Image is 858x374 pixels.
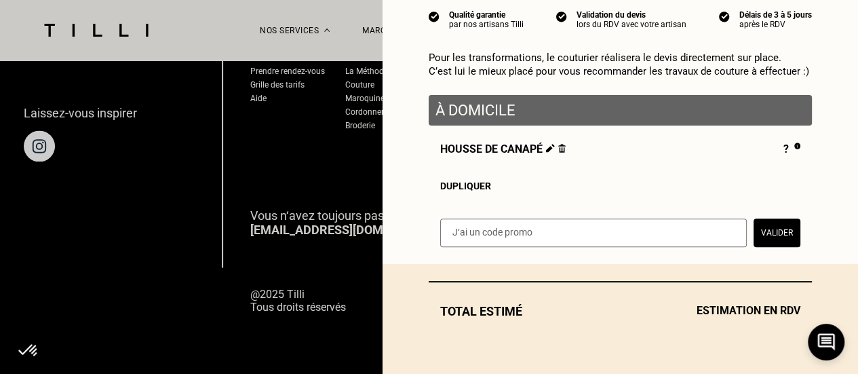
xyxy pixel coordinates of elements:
input: J‘ai un code promo [440,219,747,247]
div: ? [783,143,800,157]
span: Estimation en RDV [697,304,800,318]
img: Éditer [546,144,555,153]
div: Qualité garantie [449,10,524,20]
div: Validation du devis [577,10,686,20]
div: après le RDV [739,20,812,29]
button: Valider [754,219,800,247]
div: par nos artisans Tilli [449,20,524,29]
div: Dupliquer [440,181,800,191]
div: Délais de 3 à 5 jours [739,10,812,20]
p: Pour les transformations, le couturier réalisera le devis directement sur place. C’est lui le mie... [429,51,812,78]
div: lors du RDV avec votre artisan [577,20,686,29]
img: icon list info [719,10,730,22]
span: Housse de canapé [440,143,566,157]
p: À domicile [435,102,805,119]
img: Pourquoi le prix est indéfini ? [794,143,800,149]
img: Supprimer [558,144,566,153]
img: icon list info [429,10,440,22]
img: icon list info [556,10,567,22]
div: Total estimé [429,304,812,318]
